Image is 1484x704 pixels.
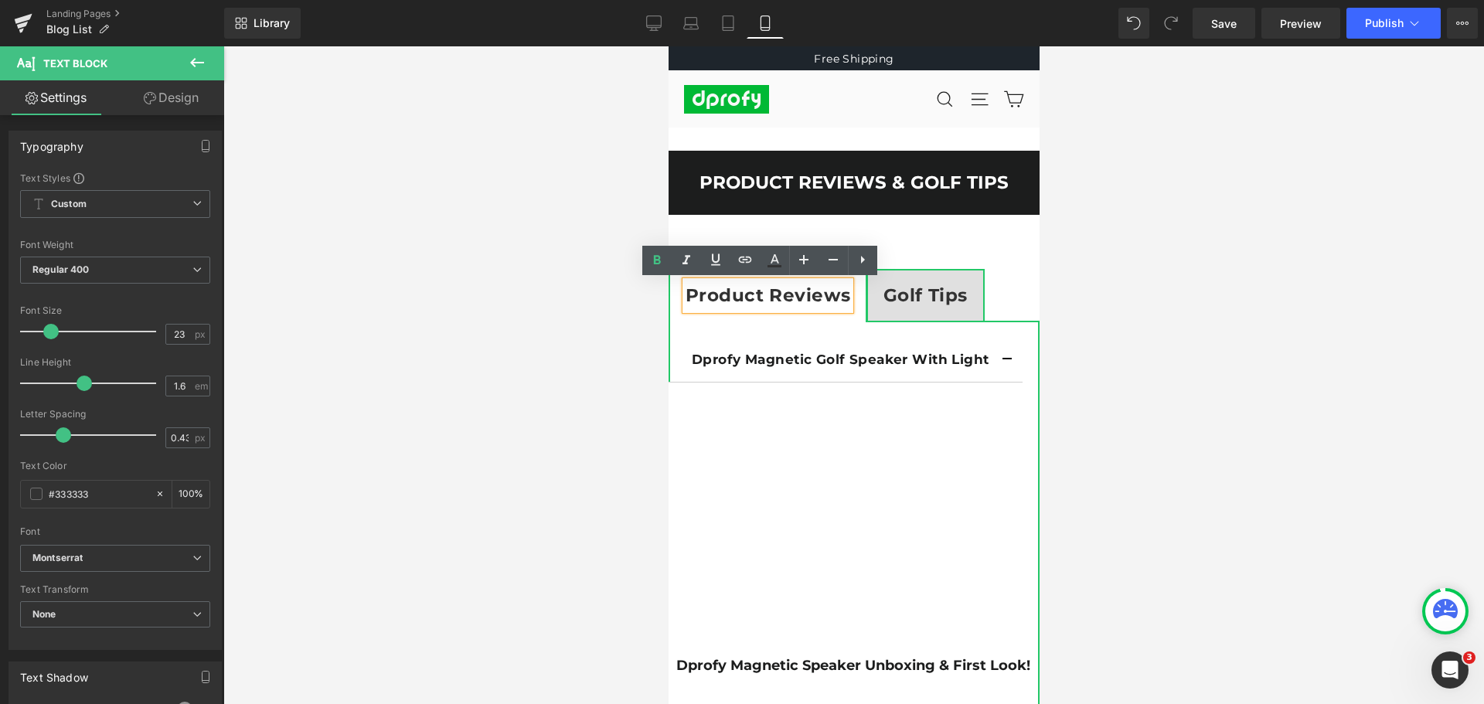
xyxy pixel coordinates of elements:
[32,552,83,565] i: Montserrat
[254,16,290,30] span: Library
[49,485,148,502] input: Color
[63,91,75,104] img: tab_domain_overview_orange.svg
[20,131,83,153] div: Typography
[1280,15,1322,32] span: Preview
[1365,17,1404,29] span: Publish
[635,8,672,39] a: Desktop
[20,526,210,537] div: Font
[1447,8,1478,39] button: More
[1156,8,1186,39] button: Redo
[175,93,254,103] div: 关键词（按流量）
[20,409,210,420] div: Letter Spacing
[15,39,100,67] img: dprofy
[32,608,56,620] b: None
[158,91,170,104] img: tab_keywords_by_traffic_grey.svg
[20,584,210,595] div: Text Transform
[20,662,88,684] div: Text Shadow
[46,8,224,20] a: Landing Pages
[224,8,301,39] a: New Library
[115,80,227,115] a: Design
[1118,8,1149,39] button: Undo
[20,172,210,184] div: Text Styles
[43,57,107,70] span: Text Block
[20,357,210,368] div: Line Height
[1211,15,1237,32] span: Save
[23,305,321,321] strong: Dprofy Magnetic Golf Speaker With Light
[195,433,208,443] span: px
[40,40,157,54] div: 域名: [DOMAIN_NAME]
[8,610,362,627] strong: Dprofy Magnetic Speaker Unboxing & First Look!
[51,198,87,211] b: Custom
[195,381,208,391] span: em
[747,8,784,39] a: Mobile
[195,329,208,339] span: px
[32,264,90,275] b: Regular 400
[80,93,119,103] div: 域名概述
[215,238,299,260] strong: Golf Tips
[172,481,209,508] div: %
[1346,8,1441,39] button: Publish
[710,8,747,39] a: Tablet
[1431,651,1469,689] iframe: Intercom live chat
[672,8,710,39] a: Laptop
[46,23,92,36] span: Blog List
[20,240,210,250] div: Font Weight
[1463,651,1475,664] span: 3
[20,305,210,316] div: Font Size
[1261,8,1340,39] a: Preview
[25,40,37,54] img: website_grey.svg
[17,238,182,260] strong: Product Reviews
[31,125,340,147] strong: PRODUCT REVIEWS & GOLF TIPS
[43,25,76,37] div: v 4.0.25
[25,25,37,37] img: logo_orange.svg
[20,461,210,471] div: Text Color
